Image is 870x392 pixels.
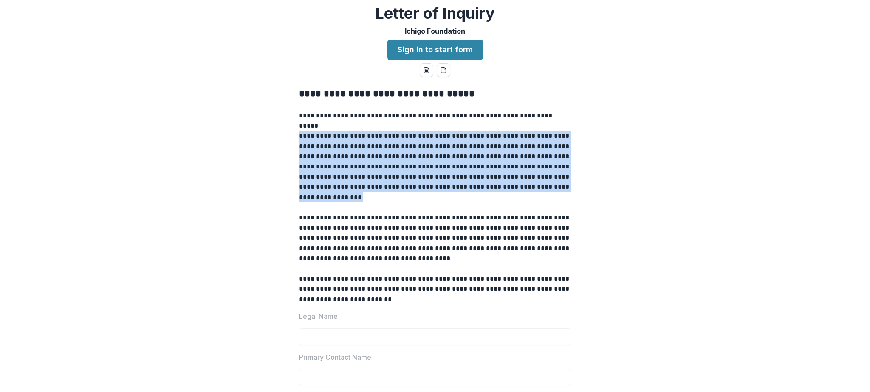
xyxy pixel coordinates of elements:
[376,4,495,23] h2: Letter of Inquiry
[299,352,371,362] p: Primary Contact Name
[420,63,433,77] button: word-download
[405,26,465,36] p: Ichigo Foundation
[437,63,450,77] button: pdf-download
[387,40,483,60] a: Sign in to start form
[299,311,338,321] p: Legal Name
